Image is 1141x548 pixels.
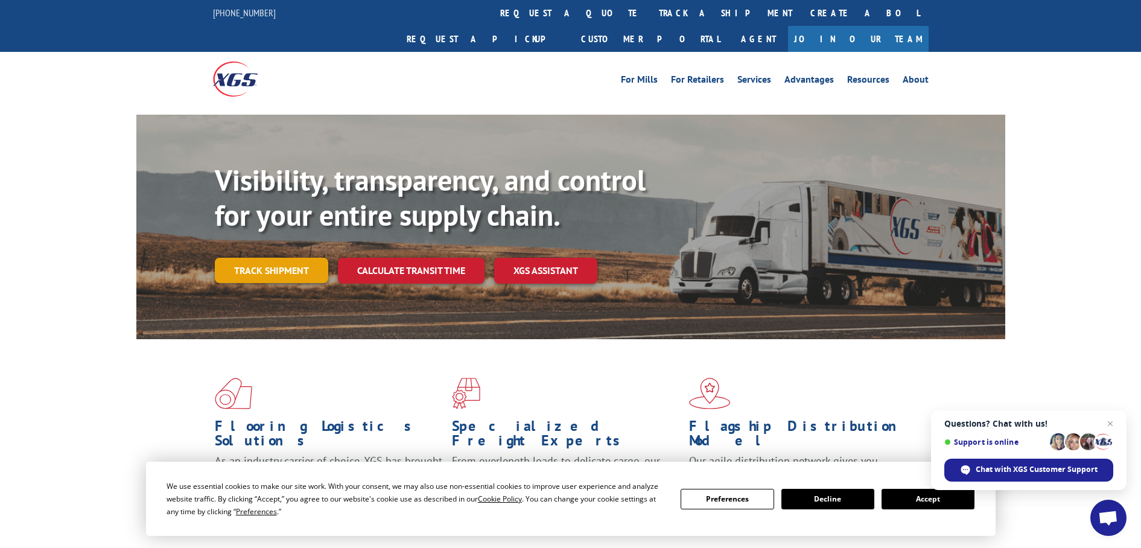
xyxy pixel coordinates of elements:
a: For Mills [621,75,658,88]
button: Decline [781,489,874,509]
div: Cookie Consent Prompt [146,462,996,536]
span: Questions? Chat with us! [944,419,1113,429]
div: Open chat [1090,500,1127,536]
a: Agent [729,26,788,52]
button: Accept [882,489,974,509]
a: About [903,75,929,88]
a: Resources [847,75,889,88]
span: Preferences [236,506,277,517]
span: Chat with XGS Customer Support [976,464,1098,475]
h1: Flagship Distribution Model [689,419,917,454]
a: [PHONE_NUMBER] [213,7,276,19]
span: As an industry carrier of choice, XGS has brought innovation and dedication to flooring logistics... [215,454,442,497]
a: Services [737,75,771,88]
h1: Flooring Logistics Solutions [215,419,443,454]
span: Our agile distribution network gives you nationwide inventory management on demand. [689,454,911,482]
div: We use essential cookies to make our site work. With your consent, we may also use non-essential ... [167,480,666,518]
span: Close chat [1103,416,1117,431]
button: Preferences [681,489,774,509]
span: Support is online [944,438,1046,447]
a: For Retailers [671,75,724,88]
b: Visibility, transparency, and control for your entire supply chain. [215,161,646,234]
a: Calculate transit time [338,258,485,284]
h1: Specialized Freight Experts [452,419,680,454]
a: Customer Portal [572,26,729,52]
p: From overlength loads to delicate cargo, our experienced staff knows the best way to move your fr... [452,454,680,508]
a: Advantages [784,75,834,88]
div: Chat with XGS Customer Support [944,459,1113,482]
a: XGS ASSISTANT [494,258,597,284]
img: xgs-icon-total-supply-chain-intelligence-red [215,378,252,409]
a: Join Our Team [788,26,929,52]
a: Track shipment [215,258,328,283]
a: Request a pickup [398,26,572,52]
img: xgs-icon-flagship-distribution-model-red [689,378,731,409]
span: Cookie Policy [478,494,522,504]
img: xgs-icon-focused-on-flooring-red [452,378,480,409]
